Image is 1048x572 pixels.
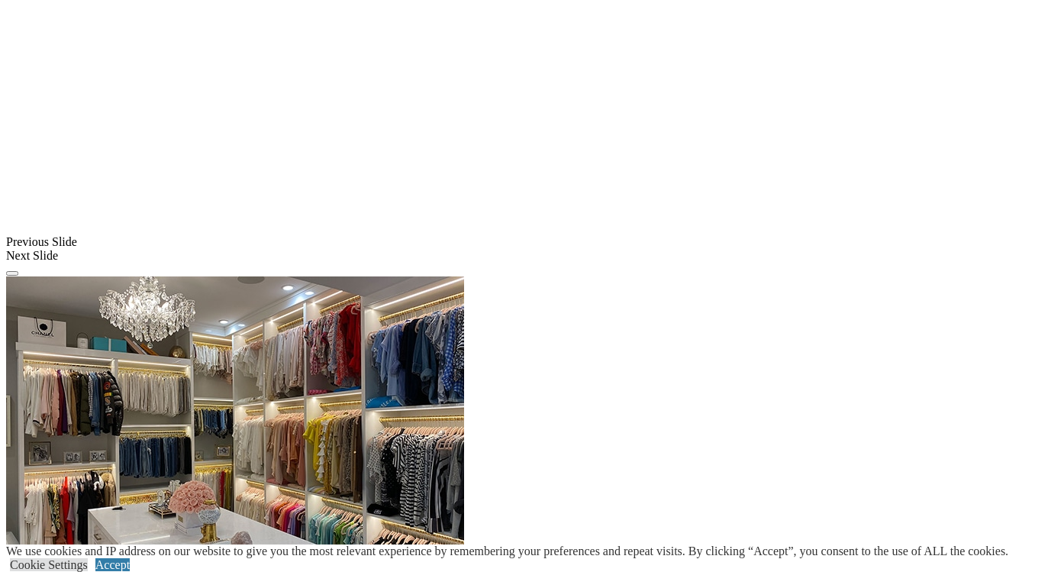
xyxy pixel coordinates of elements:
[95,558,130,571] a: Accept
[6,235,1042,249] div: Previous Slide
[6,271,18,276] button: Click here to pause slide show
[10,558,88,571] a: Cookie Settings
[6,249,1042,263] div: Next Slide
[6,545,1008,558] div: We use cookies and IP address on our website to give you the most relevant experience by remember...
